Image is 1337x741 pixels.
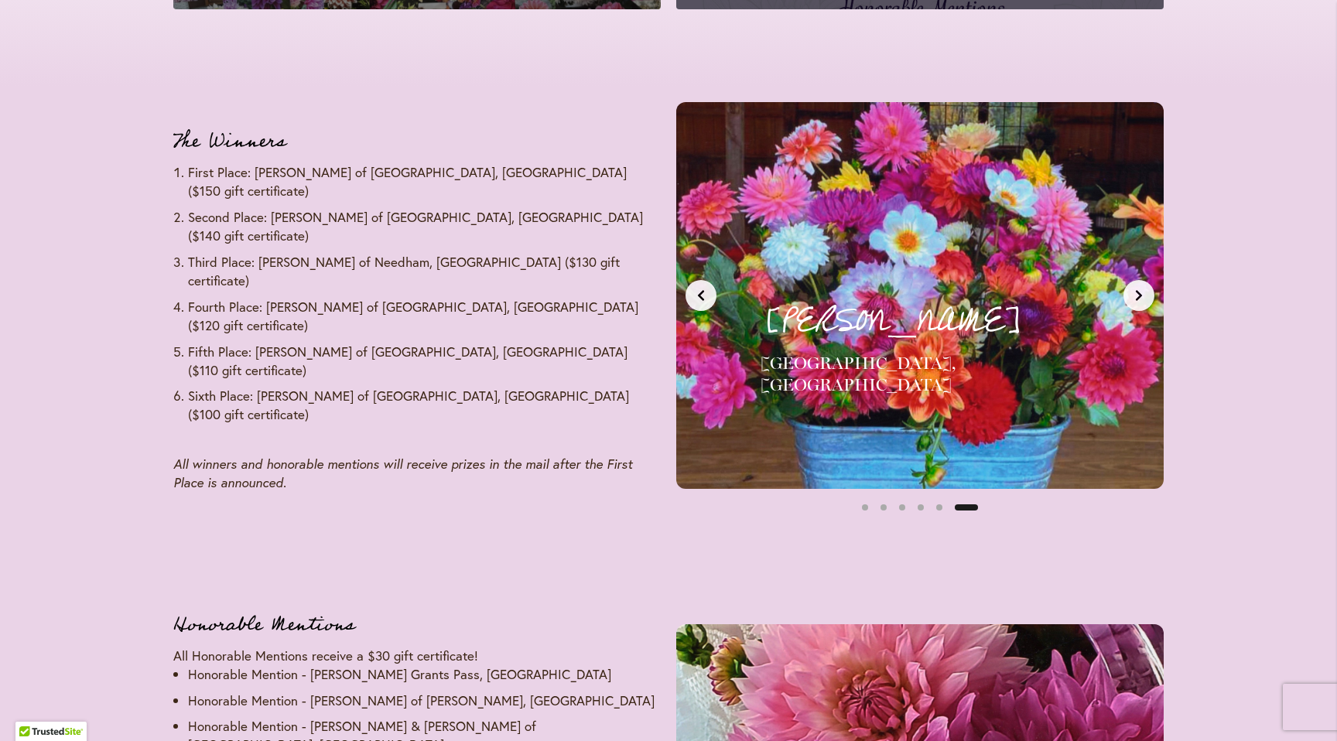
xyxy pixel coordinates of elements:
[930,498,949,517] button: Slide 5
[686,280,716,311] button: Previous slide
[173,126,661,157] h3: The Winners
[893,498,911,517] button: Slide 3
[188,208,661,245] li: Second Place: [PERSON_NAME] of [GEOGRAPHIC_DATA], [GEOGRAPHIC_DATA] ($140 gift certificate)
[173,647,661,665] p: All Honorable Mentions receive a $30 gift certificate!
[911,498,930,517] button: Slide 4
[188,343,661,380] li: Fifth Place: [PERSON_NAME] of [GEOGRAPHIC_DATA], [GEOGRAPHIC_DATA] ($110 gift certificate)
[761,353,1130,396] h4: [GEOGRAPHIC_DATA], [GEOGRAPHIC_DATA]
[188,387,661,424] li: Sixth Place: [PERSON_NAME] of [GEOGRAPHIC_DATA], [GEOGRAPHIC_DATA] ($100 gift certificate)
[874,498,893,517] button: Slide 2
[761,295,1130,347] p: [PERSON_NAME]
[188,298,661,335] li: Fourth Place: [PERSON_NAME] of [GEOGRAPHIC_DATA], [GEOGRAPHIC_DATA] ($120 gift certificate)
[856,498,874,517] button: Slide 1
[188,665,661,684] li: Honorable Mention - [PERSON_NAME] Grants Pass, [GEOGRAPHIC_DATA]
[1123,280,1154,311] button: Next slide
[188,253,661,290] li: Third Place: [PERSON_NAME] of Needham, [GEOGRAPHIC_DATA] ($130 gift certificate)
[188,163,661,200] li: First Place: [PERSON_NAME] of [GEOGRAPHIC_DATA], [GEOGRAPHIC_DATA] ($150 gift certificate)
[955,498,978,517] button: Slide 6
[173,610,661,640] h3: Honorable Mentions
[173,456,632,490] em: All winners and honorable mentions will receive prizes in the mail after the First Place is annou...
